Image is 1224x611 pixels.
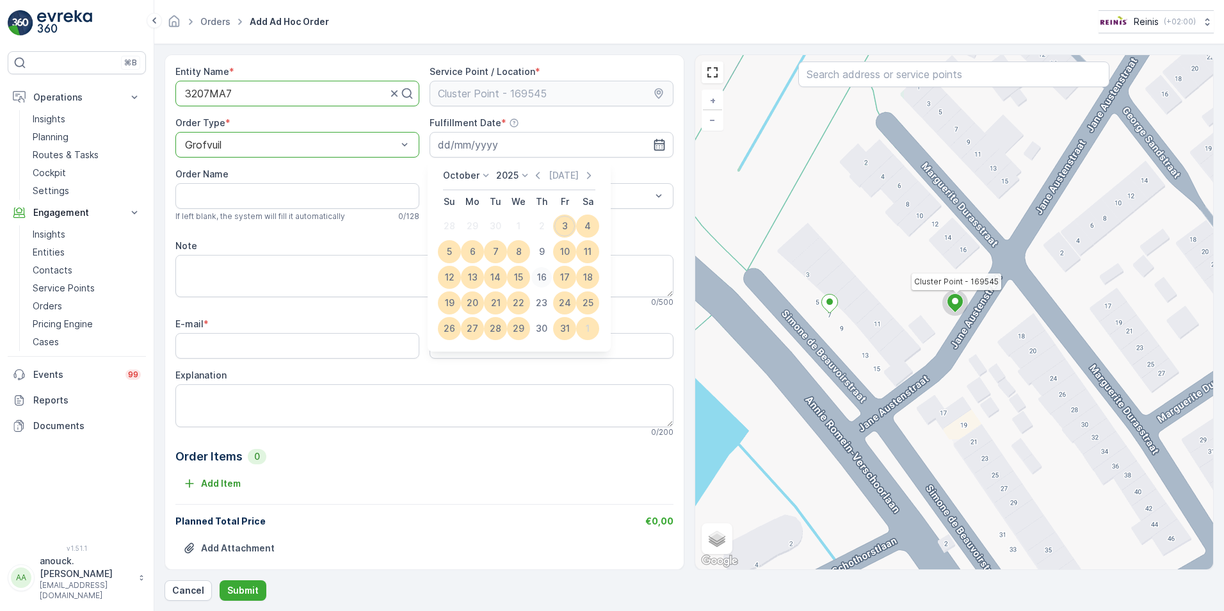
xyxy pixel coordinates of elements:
[508,293,529,313] div: 22
[698,553,741,569] img: Google
[577,241,598,262] div: 11
[430,117,501,128] label: Fulfillment Date
[175,66,229,77] label: Entity Name
[508,241,529,262] div: 8
[703,110,722,129] a: Zoom Out
[554,241,575,262] div: 10
[33,368,118,381] p: Events
[430,132,673,158] input: dd/mm/yyyy
[462,216,483,236] div: 29
[33,167,66,179] p: Cockpit
[175,211,345,222] span: If left blank, the system will fill it automatically
[28,146,146,164] a: Routes & Tasks
[33,282,95,295] p: Service Points
[28,333,146,351] a: Cases
[554,293,575,313] div: 24
[439,241,460,262] div: 5
[484,190,507,213] th: Tuesday
[485,318,506,339] div: 28
[508,216,529,236] div: 1
[8,10,33,36] img: logo
[128,370,138,380] p: 99
[549,169,579,182] p: [DATE]
[33,264,72,277] p: Contacts
[28,182,146,200] a: Settings
[28,128,146,146] a: Planning
[175,117,225,128] label: Order Type
[175,240,197,251] label: Note
[33,394,141,407] p: Reports
[398,211,419,222] p: 0 / 128
[11,567,31,588] div: AA
[509,118,519,128] div: Help Tooltip Icon
[8,555,146,601] button: AAanouck.[PERSON_NAME][EMAIL_ADDRESS][DOMAIN_NAME]
[645,516,673,526] span: €0,00
[439,318,460,339] div: 26
[28,261,146,279] a: Contacts
[531,267,552,288] div: 16
[33,336,59,348] p: Cases
[1134,15,1159,28] p: Reinis
[1164,17,1196,27] p: ( +02:00 )
[172,584,204,597] p: Cancel
[227,584,259,597] p: Submit
[40,580,132,601] p: [EMAIL_ADDRESS][DOMAIN_NAME]
[430,66,535,77] label: Service Point / Location
[33,149,99,161] p: Routes & Tasks
[507,190,530,213] th: Wednesday
[33,91,120,104] p: Operations
[8,362,146,387] a: Events99
[28,297,146,315] a: Orders
[703,525,731,553] a: Layers
[175,318,204,329] label: E-mail
[33,184,69,197] p: Settings
[28,164,146,182] a: Cockpit
[28,315,146,333] a: Pricing Engine
[167,19,181,30] a: Homepage
[462,318,483,339] div: 27
[531,293,552,313] div: 23
[201,477,241,490] p: Add Item
[28,225,146,243] a: Insights
[124,58,137,68] p: ⌘B
[40,555,132,580] p: anouck.[PERSON_NAME]
[577,318,598,339] div: 1
[33,246,65,259] p: Entities
[439,267,460,288] div: 12
[443,169,479,182] p: October
[485,216,506,236] div: 30
[175,538,282,558] button: Upload File
[530,190,553,213] th: Thursday
[33,228,65,241] p: Insights
[28,279,146,297] a: Service Points
[651,427,673,437] p: 0 / 200
[462,293,483,313] div: 20
[28,243,146,261] a: Entities
[508,318,529,339] div: 29
[462,241,483,262] div: 6
[430,81,673,106] input: Cluster Point - 169545
[577,293,598,313] div: 25
[496,169,519,182] p: 2025
[438,190,461,213] th: Sunday
[33,318,93,330] p: Pricing Engine
[200,16,230,27] a: Orders
[698,553,741,569] a: Open this area in Google Maps (opens a new window)
[28,110,146,128] a: Insights
[8,413,146,439] a: Documents
[33,300,62,313] p: Orders
[554,318,575,339] div: 31
[576,190,599,213] th: Saturday
[531,216,552,236] div: 2
[220,580,266,601] button: Submit
[461,190,484,213] th: Monday
[253,450,261,463] p: 0
[439,216,460,236] div: 28
[8,387,146,413] a: Reports
[710,95,716,106] span: +
[33,206,120,219] p: Engagement
[462,267,483,288] div: 13
[201,542,275,555] p: Add Attachment
[33,113,65,126] p: Insights
[531,241,552,262] div: 9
